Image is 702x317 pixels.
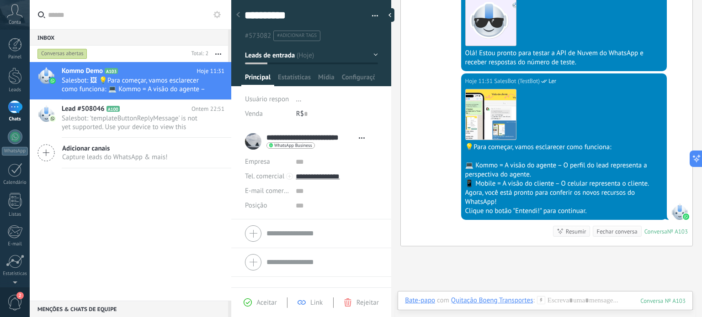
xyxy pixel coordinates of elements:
div: Clique no botão "Entendi!" para continuar. [465,207,663,216]
div: № A103 [667,228,688,235]
span: 2 [16,292,24,299]
div: Conversas abertas [37,48,87,59]
span: Salesbot: 🖼 💡Para começar, vamos esclarecer como funciona: 💻 Kommo = A visão do agente – O perfil... [62,76,207,94]
img: waba.svg [49,78,56,84]
button: Tel. comercial [245,169,284,184]
span: Configurações [342,73,375,86]
div: E-mail [2,241,28,247]
img: waba.svg [683,213,689,220]
span: Tel. comercial [245,172,284,181]
span: Usuário responsável [245,95,304,104]
div: Chats [2,116,28,122]
a: Kommo Demo A103 Hoje 11:31 Salesbot: 🖼 💡Para começar, vamos esclarecer como funciona: 💻 Kommo = A... [30,62,231,99]
span: A100 [106,106,120,112]
span: #573082 [245,31,271,40]
div: Venda [245,107,289,121]
div: Agora, você está pronto para conferir os novos recursos do WhatsApp! [465,188,663,207]
span: Kommo Demo [62,67,103,76]
span: #adicionar tags [277,32,317,39]
span: Venda [245,109,263,118]
div: Painel [2,54,28,60]
a: Lead #508046 A100 Ontem 22:51 Salesbot: 'templateButtonReplyMessage' is not yet supported. Use yo... [30,100,231,137]
div: Quitação Boeng Transportes [451,296,533,304]
span: Lead #508046 [62,104,105,114]
span: Rejeitar [356,298,379,307]
span: Capture leads do WhatsApp & mais! [62,153,168,161]
span: Ontem 22:51 [191,104,224,114]
div: Empresa [245,155,289,169]
span: Conta [9,20,21,26]
span: com [437,296,449,305]
div: Total: 2 [188,49,208,58]
span: ... [296,95,302,104]
div: R$ [296,107,378,121]
div: WhatsApp [2,147,28,156]
div: Posição [245,198,289,213]
span: Ler [548,77,556,86]
div: Fechar conversa [596,227,637,236]
span: Link [310,298,323,307]
span: Adicionar canais [62,144,168,153]
div: Estatísticas [2,271,28,277]
div: Leads [2,87,28,93]
div: Olá! Estou pronto para testar a API de Nuvem do WhatsApp e receber respostas do número de teste. [465,49,663,67]
div: 💡Para começar, vamos esclarecer como funciona: [465,143,663,152]
span: Estatísticas [278,73,311,86]
img: 223-pt.png [466,89,516,140]
div: ocultar [385,8,394,22]
div: 📱 Mobile = A visão do cliente – O celular representa o cliente. [465,179,663,188]
div: Usuário responsável [245,92,289,107]
span: Aceitar [256,298,277,307]
span: Mídia [318,73,335,86]
div: 103 [640,297,686,305]
div: Hoje 11:31 [465,77,495,86]
span: Posição [245,202,267,209]
img: com.amocrm.amocrmwa.svg [49,115,56,122]
span: Salesbot: 'templateButtonReplyMessage' is not yet supported. Use your device to view this message. [62,114,207,131]
div: Inbox [30,29,228,46]
div: 💻 Kommo = A visão do agente – O perfil do lead representa a perspectiva do agente. [465,161,663,179]
div: Resumir [566,227,586,236]
span: A103 [105,68,118,74]
button: E-mail comercial [245,184,289,198]
span: SalesBot (TestBot) [494,77,540,86]
div: Calendário [2,180,28,186]
div: Conversa [644,228,667,235]
span: Hoje 11:31 [197,67,224,76]
span: Principal [245,73,271,86]
span: SalesBot [671,203,688,220]
div: Listas [2,212,28,218]
span: : [533,296,534,305]
div: Menções & Chats de equipe [30,301,228,317]
span: WhatsApp Business [274,143,312,148]
span: E-mail comercial [245,187,294,195]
